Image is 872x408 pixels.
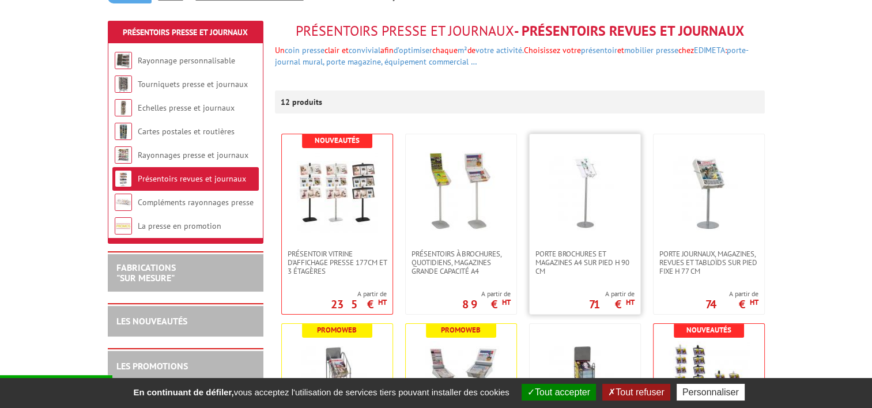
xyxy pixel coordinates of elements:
a: Présentoir vitrine d'affichage presse 177cm et 3 étagères [282,250,392,275]
img: Présentoir vitrine d'affichage presse 177cm et 3 étagères [297,152,378,232]
span: et [617,45,624,55]
a: d’optimiser [394,45,432,55]
button: Personnaliser (fenêtre modale) [677,384,745,401]
p: 12 produits [281,90,324,114]
a: coin [285,45,300,55]
span: Porte Journaux, Magazines, Revues et Tabloïds sur pied fixe H 77 cm [659,250,758,275]
span: Présentoirs à brochures, quotidiens, magazines grande capacité A4 [412,250,511,275]
a: presse [302,45,324,55]
a: votre activité. [475,45,524,55]
img: Echelles presse et journaux [115,99,132,116]
sup: HT [626,297,635,307]
img: Présentoirs à brochures, quotidiens, magazines grande capacité A4 [421,152,501,232]
font: Un [275,45,749,67]
img: La presse en promotion [115,217,132,235]
a: m² [458,45,467,55]
p: 235 € [331,301,387,308]
a: Présentoirs à brochures, quotidiens, magazines grande capacité A4 [406,250,516,275]
a: LES NOUVEAUTÉS [116,315,187,327]
a: Rayonnages presse et journaux [138,150,248,160]
b: Nouveautés [686,325,731,335]
b: Promoweb [441,325,481,335]
a: Compléments rayonnages presse [138,197,254,207]
sup: HT [502,297,511,307]
sup: HT [378,297,387,307]
img: Rayonnage personnalisable [115,52,132,69]
a: porte magazine, [326,56,382,67]
img: Présentoirs revues et journaux [115,170,132,187]
p: 71 € [589,301,635,308]
sup: HT [750,297,758,307]
a: Tourniquets presse et journaux [138,79,248,89]
img: Porte Journaux, Magazines, Revues et Tabloïds sur pied fixe H 77 cm [669,152,749,232]
a: Echelles presse et journaux [138,103,235,113]
font: clair et afin chaque de Choisissez votre [300,45,581,55]
a: convivial [349,45,380,55]
a: mobilier presse [624,45,678,55]
span: A partir de [331,289,387,299]
a: FABRICATIONS"Sur Mesure" [116,262,176,284]
p: 89 € [462,301,511,308]
b: Nouveautés [315,135,360,145]
b: Promoweb [317,325,357,335]
p: 74 € [705,301,758,308]
button: Tout accepter [522,384,596,401]
img: Rayonnages presse et journaux [115,146,132,164]
a: Cartes postales et routières [138,126,235,137]
img: Cartes postales et routières [115,123,132,140]
a: Présentoirs revues et journaux [138,173,246,184]
a: Porte Journaux, Magazines, Revues et Tabloïds sur pied fixe H 77 cm [654,250,764,275]
button: Tout refuser [602,384,670,401]
span: A partir de [462,289,511,299]
a: Porte brochures et magazines A4 sur pied H 90 cm [530,250,640,275]
a: La presse en promotion [138,221,221,231]
span: A partir de [589,289,635,299]
img: Tourniquets presse et journaux [115,75,132,93]
a: présentoir [581,45,617,55]
span: Présentoirs Presse et Journaux [296,22,514,40]
span: vous acceptez l'utilisation de services tiers pouvant installer des cookies [127,387,515,397]
img: Porte brochures et magazines A4 sur pied H 90 cm [545,152,625,232]
span: chez : [275,45,749,67]
span: A partir de [705,289,758,299]
img: Compléments rayonnages presse [115,194,132,211]
a: porte-journal mural, [275,45,749,67]
span: Porte brochures et magazines A4 sur pied H 90 cm [535,250,635,275]
span: Présentoir vitrine d'affichage presse 177cm et 3 étagères [288,250,387,275]
a: EDIMETA [694,45,725,55]
h1: - Présentoirs revues et journaux [275,24,765,39]
a: Rayonnage personnalisable [138,55,235,66]
a: Présentoirs Presse et Journaux [123,27,248,37]
a: équipement commercial … [384,56,477,67]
